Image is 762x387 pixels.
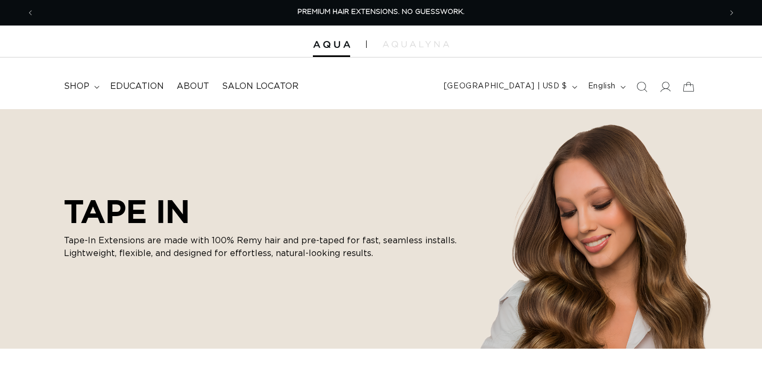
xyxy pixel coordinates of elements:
a: About [170,75,216,98]
summary: shop [57,75,104,98]
a: Education [104,75,170,98]
img: Aqua Hair Extensions [313,41,350,48]
button: Previous announcement [19,3,42,23]
span: English [588,81,616,92]
summary: Search [630,75,653,98]
h2: TAPE IN [64,193,468,230]
span: Salon Locator [222,81,299,92]
p: Tape-In Extensions are made with 100% Remy hair and pre-taped for fast, seamless installs. Lightw... [64,234,468,260]
span: shop [64,81,89,92]
span: About [177,81,209,92]
button: English [582,77,630,97]
a: Salon Locator [216,75,305,98]
button: Next announcement [720,3,743,23]
span: [GEOGRAPHIC_DATA] | USD $ [444,81,567,92]
img: aqualyna.com [383,41,449,47]
button: [GEOGRAPHIC_DATA] | USD $ [437,77,582,97]
span: Education [110,81,164,92]
span: PREMIUM HAIR EXTENSIONS. NO GUESSWORK. [297,9,465,15]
